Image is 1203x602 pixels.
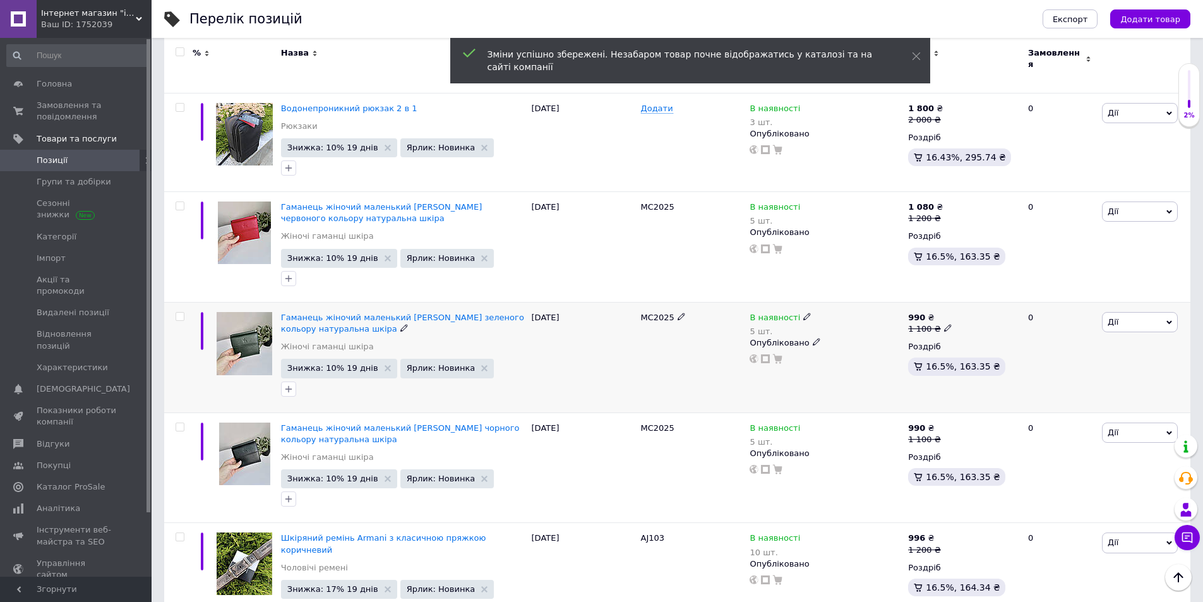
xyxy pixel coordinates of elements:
[41,19,152,30] div: Ваш ID: 1752039
[750,202,800,215] span: В наявності
[219,423,270,485] img: Кошелек женский маленький Marco Coverna черного цвета натуральная кожа
[908,132,1017,143] div: Роздріб
[1020,302,1099,412] div: 0
[926,472,1000,482] span: 16.5%, 163.35 ₴
[281,341,374,352] a: Жіночі гаманці шкіра
[37,133,117,145] span: Товари та послуги
[37,176,111,188] span: Групи та добірки
[1108,317,1118,327] span: Дії
[1020,93,1099,192] div: 0
[407,364,476,372] span: Ярлик: Новинка
[908,533,925,543] b: 996
[37,253,66,264] span: Імпорт
[41,8,136,19] span: Інтернет магазин "idea-shop" Харків
[1020,412,1099,523] div: 0
[37,198,117,220] span: Сезонні знижки
[750,423,800,436] span: В наявності
[281,562,348,574] a: Чоловічі ремені
[37,405,117,428] span: Показники роботи компанії
[37,307,109,318] span: Видалені позиції
[287,474,378,483] span: Знижка: 10% 19 днів
[488,48,880,73] div: Зміни успішно збережені. Незабаром товар почне відображатись у каталозі та на сайті компанії
[1028,47,1082,70] span: Замовлення
[407,585,476,593] span: Ярлик: Новинка
[281,313,524,334] a: Гаманець жіночий маленький [PERSON_NAME] зеленого кольору натуральна шкіра
[926,582,1000,593] span: 16.5%, 164.34 ₴
[750,548,800,557] div: 10 шт.
[37,481,105,493] span: Каталог ProSale
[641,533,665,543] span: AJ103
[37,524,117,547] span: Інструменти веб-майстра та SEO
[908,533,940,544] div: ₴
[37,460,71,471] span: Покупці
[37,438,69,450] span: Відгуки
[1108,207,1118,216] span: Дії
[1108,538,1118,547] span: Дії
[281,423,520,444] a: Гаманець жіночий маленький [PERSON_NAME] чорного кольору натуральна шкіра
[281,533,486,554] span: Шкіряний ремінь Armani з класичною пряжкою коричневий
[908,202,934,212] b: 1 080
[37,155,68,166] span: Позиції
[216,103,273,166] img: Водонепроницаемый рюкзак 2 в 1
[908,213,943,224] div: 1 200 ₴
[193,47,201,59] span: %
[37,383,130,395] span: [DEMOGRAPHIC_DATA]
[750,104,800,117] span: В наявності
[281,104,417,113] a: Водонепроникний рюкзак 2 в 1
[750,313,800,326] span: В наявності
[908,114,943,126] div: 2 000 ₴
[189,13,302,26] div: Перелік позицій
[37,558,117,581] span: Управління сайтом
[529,93,638,192] div: [DATE]
[1053,15,1088,24] span: Експорт
[37,503,80,514] span: Аналітика
[37,362,108,373] span: Характеристики
[1043,9,1098,28] button: Експорт
[1108,428,1118,437] span: Дії
[407,143,476,152] span: Ярлик: Новинка
[281,452,374,463] a: Жіночі гаманці шкіра
[281,231,374,242] a: Жіночі гаманці шкіра
[908,452,1017,463] div: Роздріб
[908,312,952,323] div: ₴
[908,423,940,434] div: ₴
[281,202,482,223] a: Гаманець жіночий маленький [PERSON_NAME] червоного кольору натуральна шкіра
[908,562,1017,574] div: Роздріб
[1179,111,1199,120] div: 2%
[37,100,117,123] span: Замовлення та повідомлення
[1110,9,1190,28] button: Додати товар
[908,103,943,114] div: ₴
[529,302,638,412] div: [DATE]
[37,231,76,243] span: Категорії
[287,585,378,593] span: Знижка: 17% 19 днів
[750,558,902,570] div: Опубліковано
[407,254,476,262] span: Ярлик: Новинка
[750,448,902,459] div: Опубліковано
[1108,108,1118,117] span: Дії
[1120,15,1180,24] span: Додати товар
[908,341,1017,352] div: Роздріб
[908,423,925,433] b: 990
[37,78,72,90] span: Головна
[908,104,934,113] b: 1 800
[908,545,940,556] div: 1 200 ₴
[407,474,476,483] span: Ярлик: Новинка
[641,202,674,212] span: MC2025
[37,274,117,297] span: Акції та промокоди
[287,364,378,372] span: Знижка: 10% 19 днів
[908,323,952,335] div: 1 100 ₴
[6,44,149,67] input: Пошук
[750,533,800,546] span: В наявності
[529,192,638,303] div: [DATE]
[750,128,902,140] div: Опубліковано
[750,216,800,226] div: 5 шт.
[287,143,378,152] span: Знижка: 10% 19 днів
[641,104,673,114] span: Додати
[641,423,674,433] span: MC2025
[926,361,1000,371] span: 16.5%, 163.35 ₴
[908,434,940,445] div: 1 100 ₴
[926,152,1006,162] span: 16.43%, 295.74 ₴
